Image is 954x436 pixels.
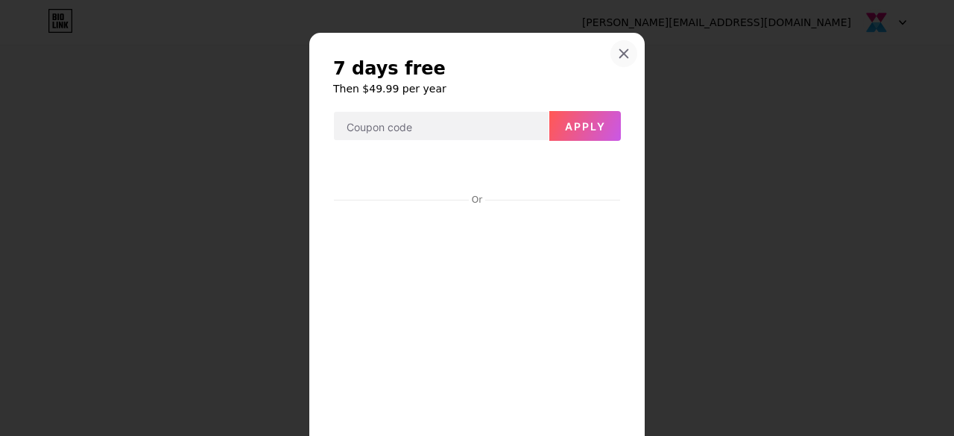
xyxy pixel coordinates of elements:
[549,111,621,141] button: Apply
[469,194,485,206] div: Or
[565,120,606,133] span: Apply
[333,81,621,96] h6: Then $49.99 per year
[334,112,549,142] input: Coupon code
[334,154,620,189] iframe: Secure payment button frame
[333,57,446,80] span: 7 days free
